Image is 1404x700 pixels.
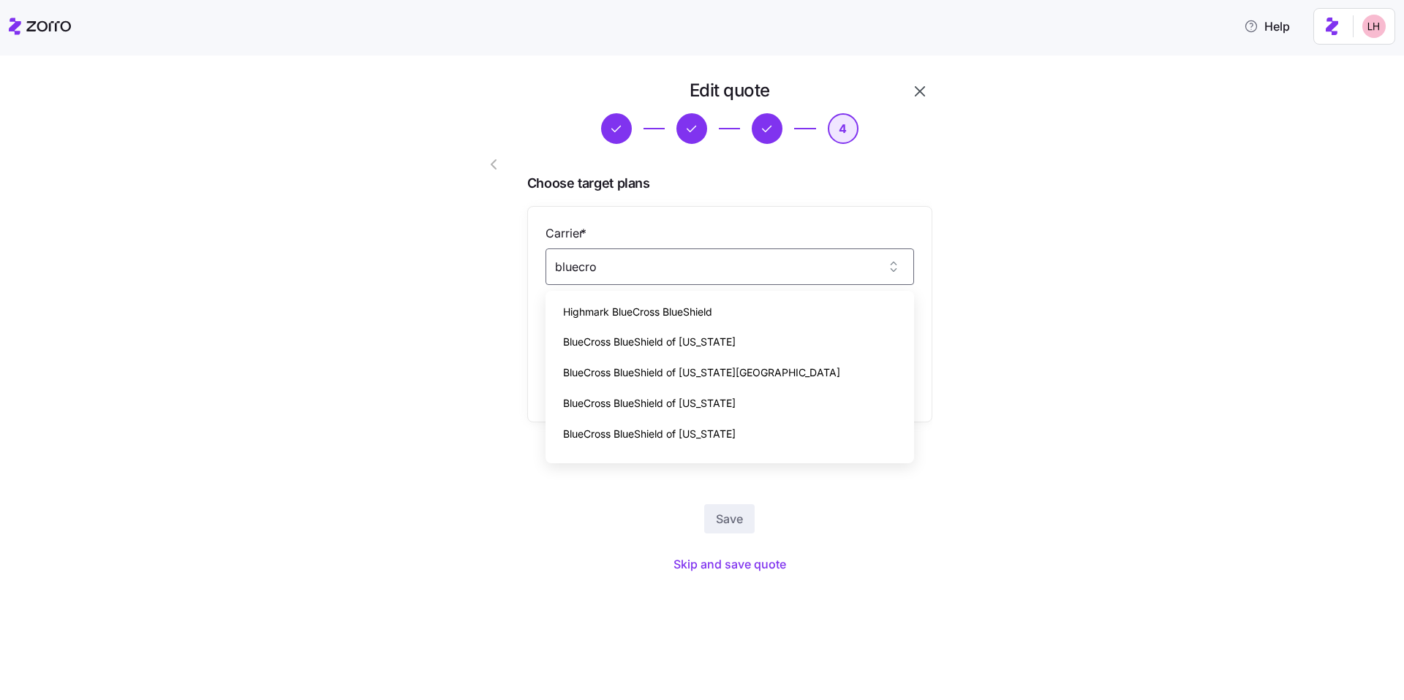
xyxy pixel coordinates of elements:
[527,173,932,194] span: Choose target plans
[563,395,736,411] span: BlueCross BlueShield of [US_STATE]
[673,555,786,573] span: Skip and save quote
[828,113,858,144] button: 4
[563,365,840,381] span: BlueCross BlueShield of [US_STATE][GEOGRAPHIC_DATA]
[527,434,932,469] button: Add another plan
[690,79,770,102] h1: Edit quote
[563,456,782,472] span: Wellmark BlueCross BlueShield of [US_STATE]
[716,510,743,528] span: Save
[563,334,736,350] span: BlueCross BlueShield of [US_STATE]
[704,504,755,533] button: Save
[1244,18,1290,35] span: Help
[563,304,712,320] span: Highmark BlueCross BlueShield
[546,248,914,285] input: Select a carrier
[546,224,589,243] label: Carrier
[563,426,736,442] span: BlueCross BlueShield of [US_STATE]
[662,551,798,577] button: Skip and save quote
[1362,15,1386,38] img: 8ac9784bd0c5ae1e7e1202a2aac67deb
[1232,12,1302,41] button: Help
